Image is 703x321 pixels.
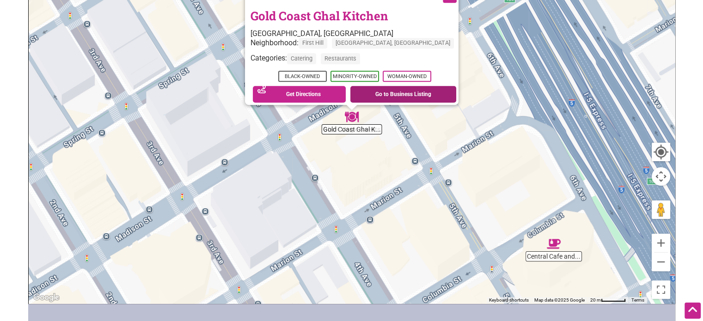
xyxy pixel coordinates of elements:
[253,86,346,103] a: Get Directions
[299,38,327,48] span: First Hill
[332,38,454,48] span: [GEOGRAPHIC_DATA], [GEOGRAPHIC_DATA]
[382,71,431,82] span: Woman-Owned
[330,71,379,82] span: Minority-Owned
[251,29,458,38] div: [GEOGRAPHIC_DATA], [GEOGRAPHIC_DATA]
[278,71,326,82] span: Black-Owned
[652,167,670,186] button: Map camera controls
[489,297,529,303] button: Keyboard shortcuts
[631,297,644,303] a: Terms (opens in new tab)
[251,38,458,53] div: Neighborhood:
[287,54,316,64] span: Catering
[587,297,629,303] button: Map Scale: 20 m per 50 pixels
[590,297,601,303] span: 20 m
[534,297,585,303] span: Map data ©2025 Google
[652,200,670,219] button: Drag Pegman onto the map to open Street View
[685,303,701,319] div: Scroll Back to Top
[651,280,671,300] button: Toggle fullscreen view
[652,253,670,271] button: Zoom out
[345,110,359,124] div: Gold Coast Ghal Kitchen
[652,143,670,161] button: Your Location
[31,291,61,303] a: Open this area in Google Maps (opens a new window)
[251,54,458,69] div: Categories:
[31,291,61,303] img: Google
[251,8,388,24] a: Gold Coast Ghal Kitchen
[652,234,670,252] button: Zoom in
[547,237,561,251] div: Central Cafe and Juice Bar
[321,54,360,64] span: Restaurants
[350,86,456,103] a: Go to Business Listing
